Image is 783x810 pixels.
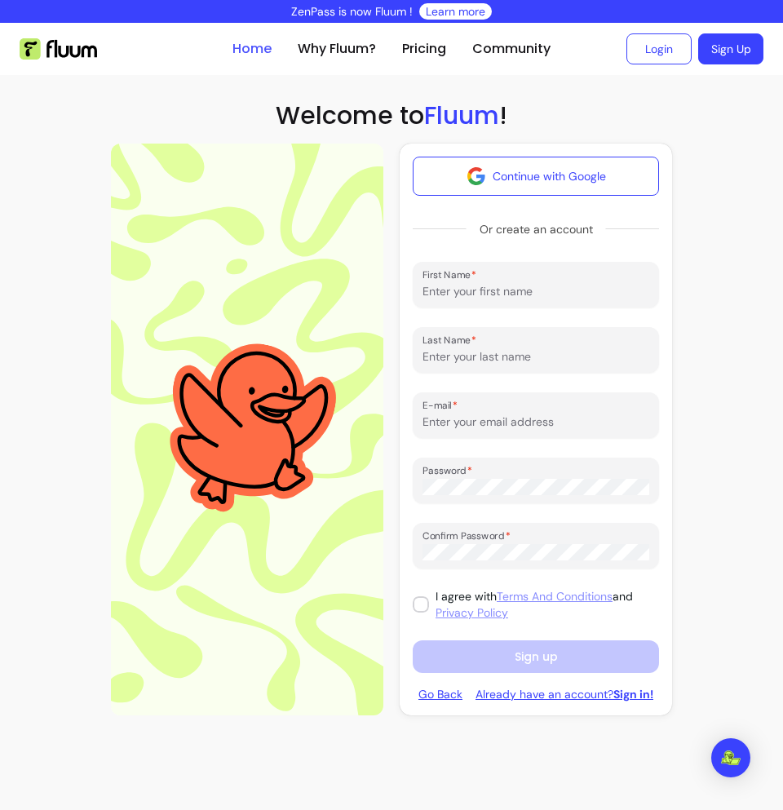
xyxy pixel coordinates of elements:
label: E-mail [422,398,463,412]
a: Go Back [418,686,462,702]
b: Sign in! [613,687,653,702]
label: First Name [422,268,482,281]
a: Already have an account?Sign in! [476,686,653,702]
a: Community [472,39,551,59]
span: Or create an account [467,215,606,244]
img: Fluum Logo [20,38,97,60]
div: Open Intercom Messenger [711,738,750,777]
img: avatar [467,166,486,186]
input: Confirm Password [422,544,649,560]
label: Password [422,463,478,477]
label: Confirm Password [422,529,516,542]
input: E-mail [422,414,649,430]
a: Pricing [402,39,446,59]
label: Last Name [422,333,482,347]
a: Learn more [426,3,485,20]
a: Home [232,39,272,59]
input: First Name [422,283,649,299]
img: Aesthetic image [149,328,345,531]
p: ZenPass is now Fluum ! [291,3,413,20]
a: Why Fluum? [298,39,376,59]
a: Sign Up [698,33,763,64]
input: Last Name [422,348,649,365]
input: Password [422,479,649,495]
button: Continue with Google [413,157,659,196]
span: Fluum [424,98,499,133]
a: Login [626,33,692,64]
